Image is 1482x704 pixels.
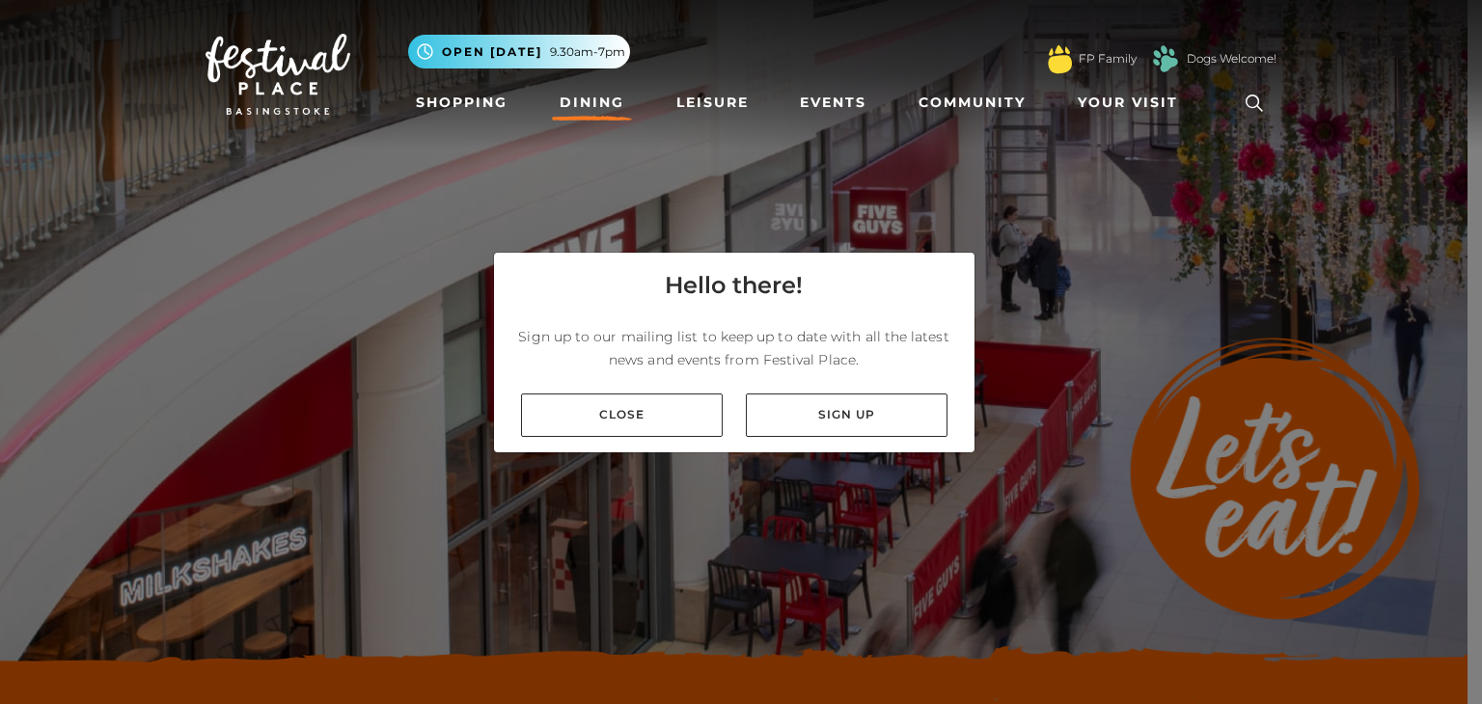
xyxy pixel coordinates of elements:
[521,393,723,437] a: Close
[911,85,1033,121] a: Community
[408,35,630,68] button: Open [DATE] 9.30am-7pm
[442,43,542,61] span: Open [DATE]
[746,393,947,437] a: Sign up
[408,85,515,121] a: Shopping
[1079,50,1137,68] a: FP Family
[552,85,632,121] a: Dining
[665,268,803,303] h4: Hello there!
[206,34,350,115] img: Festival Place Logo
[509,325,959,371] p: Sign up to our mailing list to keep up to date with all the latest news and events from Festival ...
[1078,93,1178,113] span: Your Visit
[1187,50,1276,68] a: Dogs Welcome!
[1070,85,1195,121] a: Your Visit
[792,85,874,121] a: Events
[550,43,625,61] span: 9.30am-7pm
[669,85,756,121] a: Leisure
